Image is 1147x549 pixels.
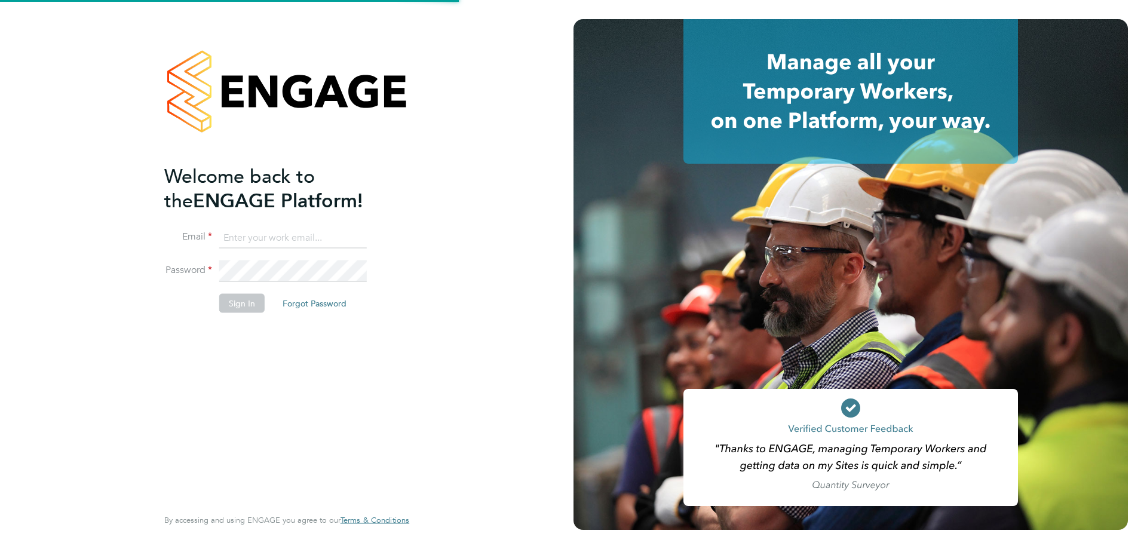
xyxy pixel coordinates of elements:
label: Email [164,231,212,243]
h2: ENGAGE Platform! [164,164,397,213]
button: Sign In [219,294,265,313]
label: Password [164,264,212,277]
input: Enter your work email... [219,227,367,249]
span: By accessing and using ENGAGE you agree to our [164,515,409,525]
span: Welcome back to the [164,164,315,212]
a: Terms & Conditions [341,516,409,525]
span: Terms & Conditions [341,515,409,525]
button: Forgot Password [273,294,356,313]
